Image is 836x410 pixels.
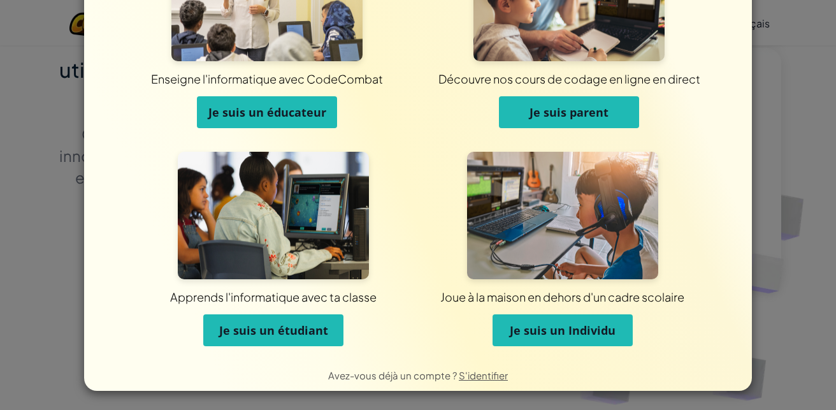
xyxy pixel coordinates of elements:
[459,369,508,381] a: S'identifier
[493,314,633,346] button: Je suis un Individu
[499,96,639,128] button: Je suis parent
[219,323,328,338] span: Je suis un étudiant
[510,323,616,338] span: Je suis un Individu
[467,152,658,279] img: Pour les individus
[328,369,459,381] span: Avez-vous déjà un compte ?
[203,314,343,346] button: Je suis un étudiant
[208,105,326,120] span: Je suis un éducateur
[197,96,337,128] button: Je suis un éducateur
[530,105,609,120] span: Je suis parent
[178,152,369,279] img: Pour les élèves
